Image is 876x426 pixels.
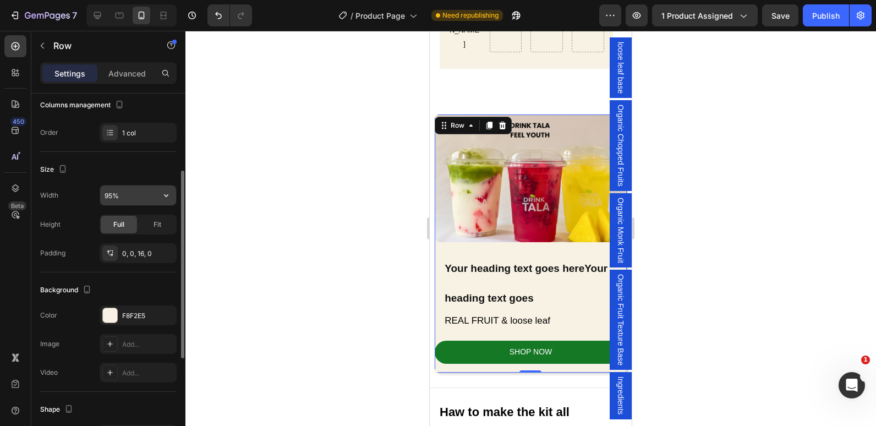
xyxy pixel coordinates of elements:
[207,4,252,26] div: Undo/Redo
[154,220,161,230] span: Fit
[40,402,75,417] div: Shape
[812,10,840,21] div: Publish
[40,162,69,177] div: Size
[122,128,174,138] div: 1 col
[40,310,57,320] div: Color
[113,220,124,230] span: Full
[100,185,176,205] input: Auto
[40,339,59,349] div: Image
[771,11,790,20] span: Save
[861,356,870,364] span: 1
[54,68,85,79] p: Settings
[442,10,499,20] span: Need republishing
[839,372,865,398] iframe: Intercom live chat
[430,31,632,426] iframe: Design area
[122,311,174,321] div: F8F2E5
[40,98,126,113] div: Columns management
[53,39,147,52] p: Row
[40,283,94,298] div: Background
[762,4,798,26] button: Save
[10,374,140,418] strong: Haw to make the kit all [PERSON_NAME]
[122,368,174,378] div: Add...
[40,128,58,138] div: Order
[72,9,77,22] p: 7
[122,340,174,349] div: Add...
[8,201,26,210] div: Beta
[40,220,61,230] div: Height
[351,10,353,21] span: /
[122,249,174,259] div: 0, 0, 16, 0
[40,368,58,378] div: Video
[10,117,26,126] div: 450
[4,4,82,26] button: 7
[803,4,849,26] button: Publish
[40,190,58,200] div: Width
[108,68,146,79] p: Advanced
[40,248,65,258] div: Padding
[355,10,405,21] span: Product Page
[652,4,758,26] button: 1 product assigned
[661,10,733,21] span: 1 product assigned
